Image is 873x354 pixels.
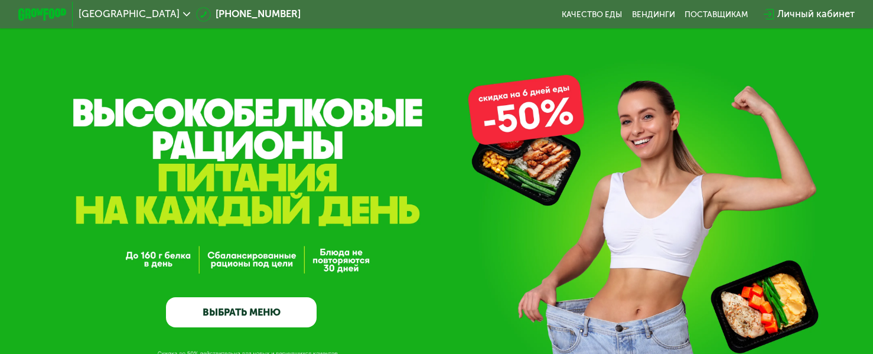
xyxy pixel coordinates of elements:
a: ВЫБРАТЬ МЕНЮ [166,297,317,327]
span: [GEOGRAPHIC_DATA] [79,9,180,19]
div: Личный кабинет [777,7,855,22]
a: [PHONE_NUMBER] [196,7,301,22]
a: Качество еды [562,9,622,19]
a: Вендинги [632,9,675,19]
div: поставщикам [685,9,748,19]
